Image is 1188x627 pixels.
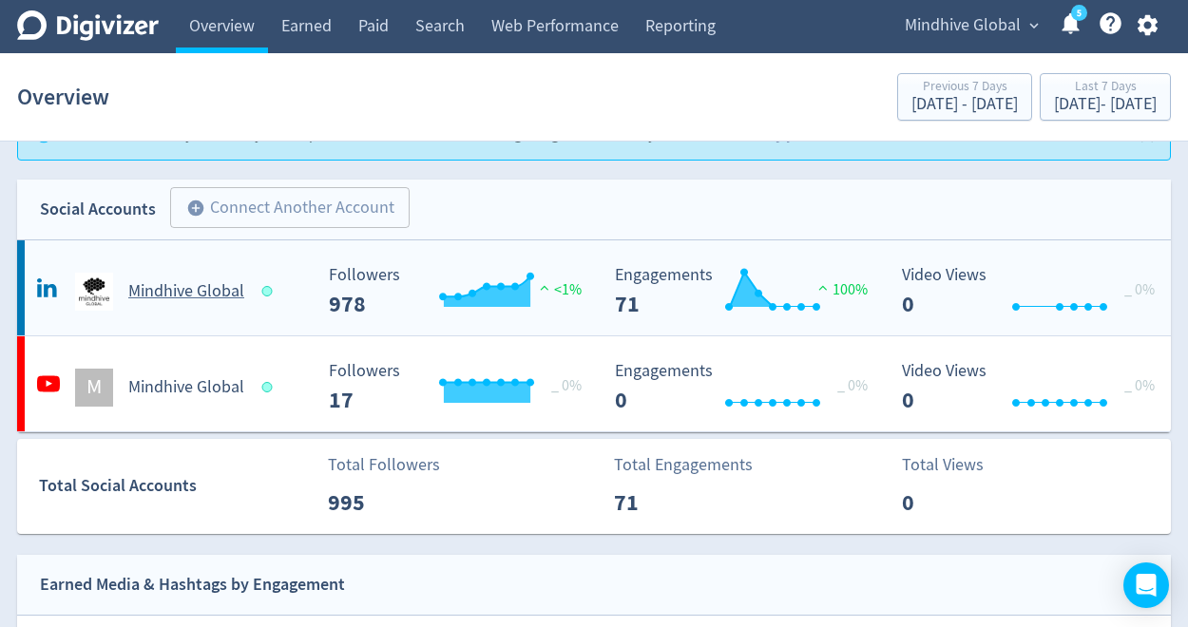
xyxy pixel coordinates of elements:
a: 5 [1071,5,1087,21]
text: 5 [1077,7,1082,20]
div: Previous 7 Days [911,80,1018,96]
span: <1% [535,280,582,299]
div: Open Intercom Messenger [1123,562,1169,608]
span: Data last synced: 27 Aug 2025, 1:01am (AEST) [262,382,278,392]
div: [DATE] - [DATE] [1054,96,1157,113]
button: Mindhive Global [898,10,1044,41]
div: Social Accounts [40,196,156,223]
div: Last 7 Days [1054,80,1157,96]
button: Last 7 Days[DATE]- [DATE] [1040,73,1171,121]
span: Data last synced: 27 Aug 2025, 4:01am (AEST) [262,286,278,296]
p: 0 [902,485,1011,520]
h5: Mindhive Global [128,376,244,399]
h5: Mindhive Global [128,280,244,303]
span: Mindhive Global [905,10,1021,41]
button: Connect Another Account [170,187,410,229]
p: 71 [614,485,723,520]
span: _ 0% [1124,280,1155,299]
div: M [75,369,113,407]
div: [DATE] - [DATE] [911,96,1018,113]
span: _ 0% [1124,376,1155,395]
svg: Engagements 0 [605,362,891,412]
div: Earned Media & Hashtags by Engagement [40,571,345,598]
p: 995 [328,485,437,520]
a: Mindhive Global undefinedMindhive Global Followers --- Followers 978 <1% Engagements 71 Engagemen... [17,240,1171,335]
p: Total Engagements [614,452,753,478]
button: Previous 7 Days[DATE] - [DATE] [897,73,1032,121]
span: add_circle [186,199,205,218]
span: _ 0% [551,376,582,395]
p: Total Followers [328,452,440,478]
svg: Video Views 0 [892,266,1178,316]
img: Mindhive Global undefined [75,273,113,311]
h1: Overview [17,66,109,127]
span: _ 0% [837,376,868,395]
svg: Video Views 0 [892,362,1178,412]
a: MMindhive Global Followers --- _ 0% Followers 17 Engagements 0 Engagements 0 _ 0% Video Views 0 V... [17,336,1171,431]
svg: Followers --- [319,362,604,412]
div: Total Social Accounts [39,472,315,500]
span: 100% [814,280,868,299]
p: Total Views [902,452,1011,478]
a: Connect Another Account [156,190,410,229]
svg: Followers --- [319,266,604,316]
span: expand_more [1025,17,1043,34]
svg: Engagements 71 [605,266,891,316]
img: positive-performance.svg [535,280,554,294]
img: positive-performance.svg [814,280,833,294]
